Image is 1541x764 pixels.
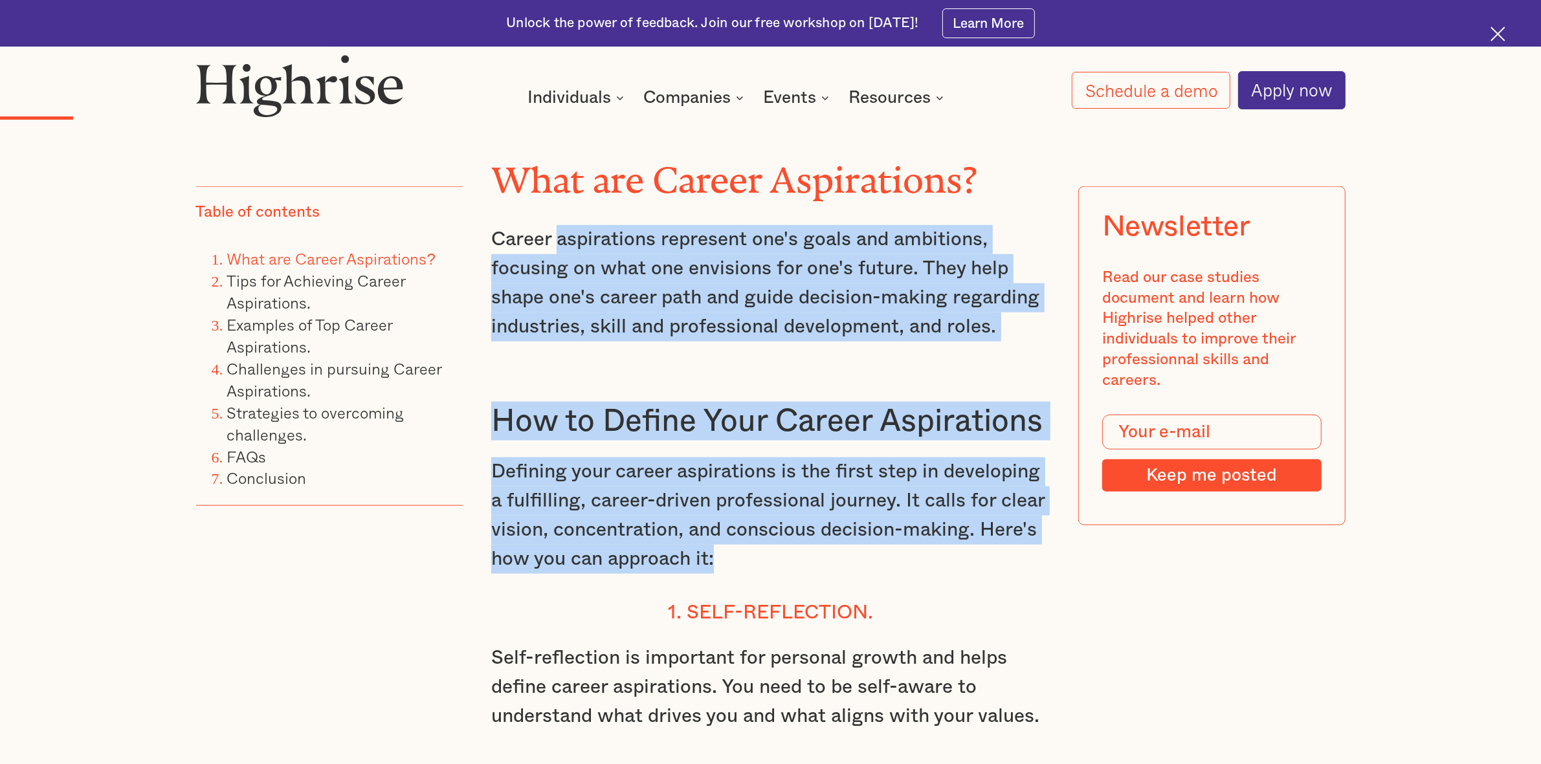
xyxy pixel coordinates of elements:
[491,601,1050,624] h4: 1. Self-reflection.
[848,90,948,105] div: Resources
[491,151,1050,191] h2: What are Career Aspirations?
[227,246,436,270] a: What are Career Aspirations?
[196,202,320,223] div: Table of contents
[491,457,1050,574] p: Defining your career aspirations is the first step in developing a fulfilling, career-driven prof...
[763,90,816,105] div: Events
[227,356,442,402] a: Challenges in pursuing Career Aspirations.
[1102,459,1322,492] input: Keep me posted
[1072,72,1230,109] a: Schedule a demo
[491,225,1050,342] p: Career aspirations represent one's goals and ambitions, focusing on what one envisions for one's ...
[227,268,406,314] a: Tips for Achieving Career Aspirations.
[227,312,393,358] a: Examples of Top Career Aspirations.
[942,8,1035,38] a: Learn More
[848,90,931,105] div: Resources
[643,90,731,105] div: Companies
[491,644,1050,731] p: Self-reflection is important for personal growth and helps define career aspirations. You need to...
[527,90,628,105] div: Individuals
[643,90,748,105] div: Companies
[763,90,833,105] div: Events
[506,14,918,33] div: Unlock the power of feedback. Join our free workshop on [DATE]!
[1102,210,1250,244] div: Newsletter
[227,400,405,446] a: Strategies to overcoming challenges.
[491,402,1050,441] h3: How to Define Your Career Aspirations
[1238,71,1346,109] a: Apply now
[1102,415,1322,450] input: Your e-mail
[527,90,611,105] div: Individuals
[1102,415,1322,492] form: Modal Form
[1491,27,1505,41] img: Cross icon
[227,466,307,490] a: Conclusion
[196,54,404,117] img: Highrise logo
[227,444,267,468] a: FAQs
[1102,267,1322,391] div: Read our case studies document and learn how Highrise helped other individuals to improve their p...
